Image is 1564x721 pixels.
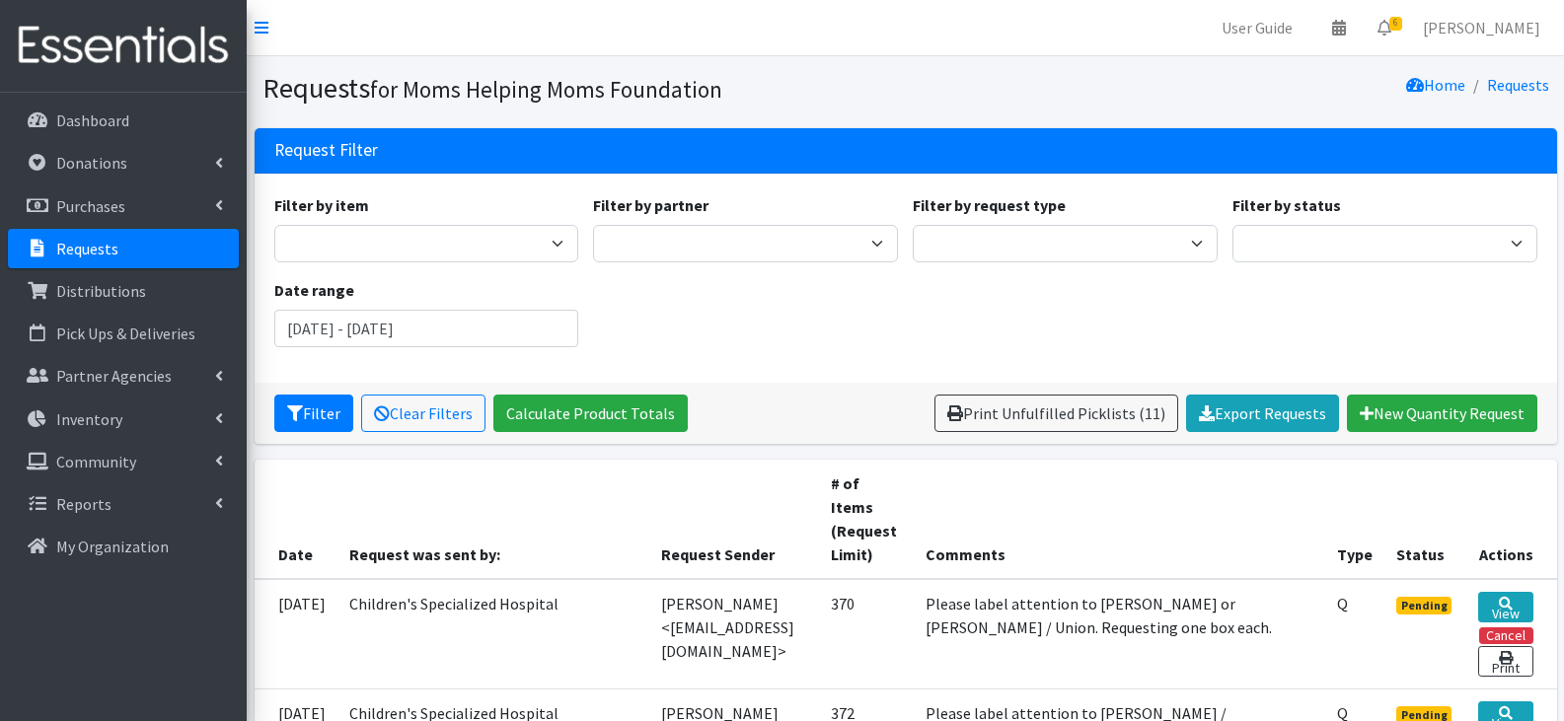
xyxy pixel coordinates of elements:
p: Donations [56,153,127,173]
p: Pick Ups & Deliveries [56,324,195,343]
a: Community [8,442,239,481]
a: Requests [1487,75,1549,95]
a: Print Unfulfilled Picklists (11) [934,395,1178,432]
td: Please label attention to [PERSON_NAME] or [PERSON_NAME] / Union. Requesting one box each. [914,579,1325,689]
p: My Organization [56,537,169,556]
a: Donations [8,143,239,182]
p: Partner Agencies [56,366,172,386]
th: Request Sender [649,460,819,579]
a: Partner Agencies [8,356,239,396]
label: Filter by request type [913,193,1066,217]
label: Filter by item [274,193,369,217]
th: Comments [914,460,1325,579]
th: Request was sent by: [337,460,649,579]
td: [DATE] [255,579,337,689]
a: Home [1406,75,1465,95]
th: Type [1325,460,1384,579]
a: New Quantity Request [1347,395,1537,432]
a: User Guide [1206,8,1308,47]
button: Cancel [1479,627,1533,644]
a: Distributions [8,271,239,311]
td: [PERSON_NAME] <[EMAIL_ADDRESS][DOMAIN_NAME]> [649,579,819,689]
span: Pending [1396,597,1452,614]
p: Purchases [56,196,125,216]
abbr: Quantity [1337,594,1348,613]
a: Reports [8,484,239,524]
a: 6 [1362,8,1407,47]
label: Date range [274,278,354,302]
a: Requests [8,229,239,268]
a: Clear Filters [361,395,485,432]
img: HumanEssentials [8,13,239,79]
p: Community [56,452,136,471]
p: Inventory [56,409,122,429]
th: Date [255,460,337,579]
p: Dashboard [56,110,129,130]
a: My Organization [8,527,239,566]
th: Status [1384,460,1467,579]
a: Dashboard [8,101,239,140]
h1: Requests [262,71,899,106]
label: Filter by partner [593,193,708,217]
p: Reports [56,494,112,514]
a: Purchases [8,186,239,226]
span: 6 [1389,17,1402,31]
th: Actions [1466,460,1556,579]
input: January 1, 2011 - December 31, 2011 [274,310,579,347]
a: Export Requests [1186,395,1339,432]
a: [PERSON_NAME] [1407,8,1556,47]
td: Children's Specialized Hospital [337,579,649,689]
h3: Request Filter [274,140,378,161]
small: for Moms Helping Moms Foundation [370,75,722,104]
th: # of Items (Request Limit) [819,460,913,579]
a: Inventory [8,399,239,439]
a: Calculate Product Totals [493,395,688,432]
p: Requests [56,239,118,258]
a: View [1478,592,1532,622]
button: Filter [274,395,353,432]
a: Pick Ups & Deliveries [8,314,239,353]
a: Print [1478,646,1532,677]
p: Distributions [56,281,146,301]
label: Filter by status [1232,193,1341,217]
td: 370 [819,579,913,689]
